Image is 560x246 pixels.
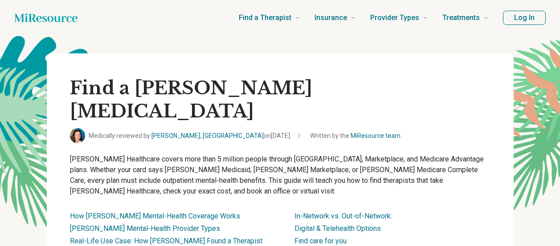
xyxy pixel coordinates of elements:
[370,12,419,24] span: Provider Types
[294,212,392,220] a: In-Network vs. Out-of-Network:
[294,224,381,233] a: Digital & Telehealth Options
[315,12,347,24] span: Insurance
[70,224,220,233] a: [PERSON_NAME] Mental-Health Provider Types
[351,132,401,139] a: MiResource team
[151,132,264,139] a: [PERSON_NAME], [GEOGRAPHIC_DATA]
[70,212,240,220] a: How [PERSON_NAME] Mental-Health Coverage Works
[264,132,290,139] span: on [DATE]
[442,12,480,24] span: Treatments
[239,12,291,24] span: Find a Therapist
[294,237,347,245] a: Find care for you
[70,77,491,123] h1: Find a [PERSON_NAME] [MEDICAL_DATA]
[310,131,401,141] span: Written by the
[89,131,290,141] span: Medically reviewed by
[14,9,78,27] a: Home page
[503,11,546,25] button: Log In
[70,154,491,197] p: [PERSON_NAME] Healthcare covers more than 5 million people through [GEOGRAPHIC_DATA], Marketplace...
